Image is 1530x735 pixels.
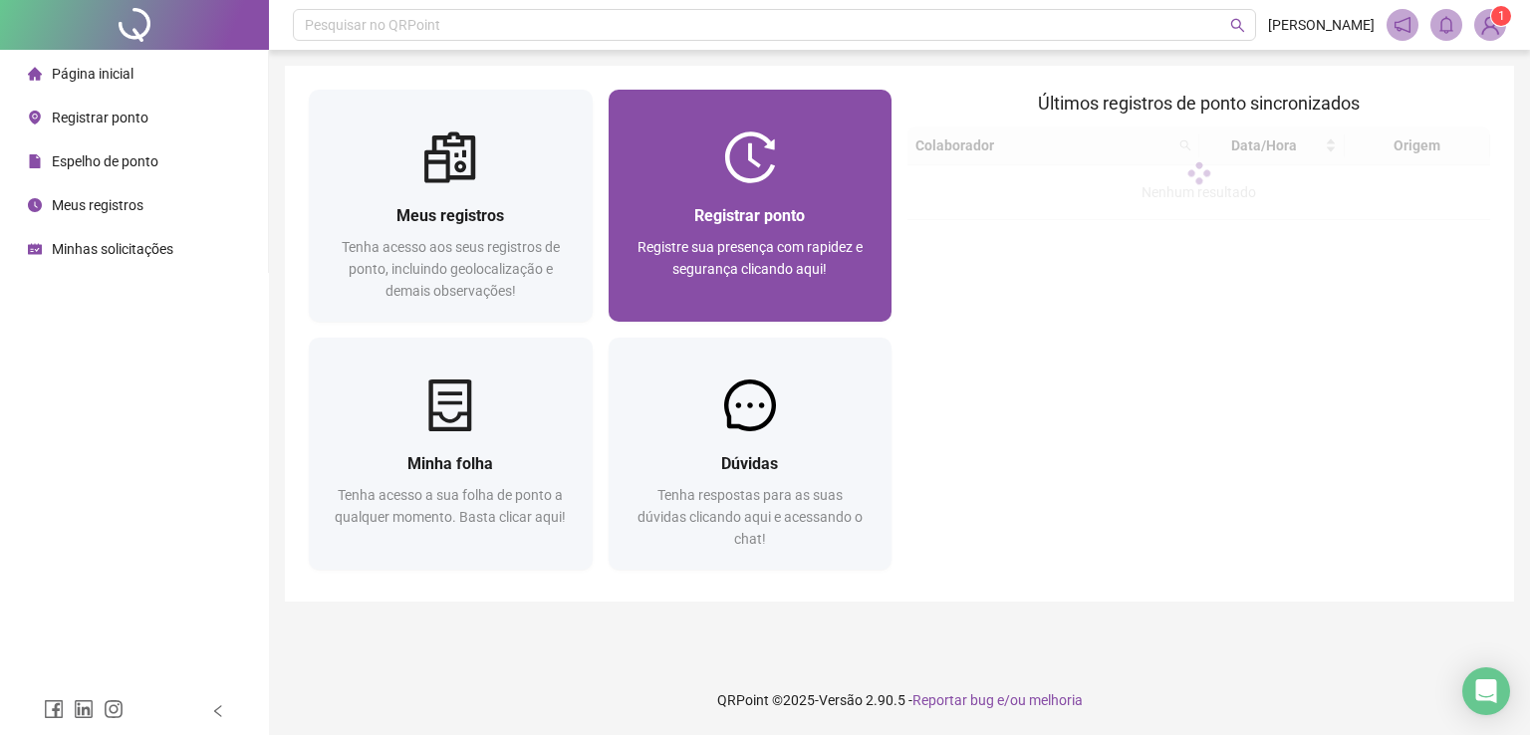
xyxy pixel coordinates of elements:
span: Tenha respostas para as suas dúvidas clicando aqui e acessando o chat! [637,487,863,547]
span: Tenha acesso a sua folha de ponto a qualquer momento. Basta clicar aqui! [335,487,566,525]
span: schedule [28,242,42,256]
span: Meus registros [52,197,143,213]
span: Registrar ponto [694,206,805,225]
a: DúvidasTenha respostas para as suas dúvidas clicando aqui e acessando o chat! [609,338,892,570]
span: Versão [819,692,863,708]
span: clock-circle [28,198,42,212]
span: file [28,154,42,168]
a: Minha folhaTenha acesso a sua folha de ponto a qualquer momento. Basta clicar aqui! [309,338,593,570]
a: Meus registrosTenha acesso aos seus registros de ponto, incluindo geolocalização e demais observa... [309,90,593,322]
span: linkedin [74,699,94,719]
span: home [28,67,42,81]
footer: QRPoint © 2025 - 2.90.5 - [269,665,1530,735]
a: Registrar pontoRegistre sua presença com rapidez e segurança clicando aqui! [609,90,892,322]
span: Dúvidas [721,454,778,473]
span: Tenha acesso aos seus registros de ponto, incluindo geolocalização e demais observações! [342,239,560,299]
span: Registre sua presença com rapidez e segurança clicando aqui! [637,239,863,277]
span: 1 [1498,9,1505,23]
span: search [1230,18,1245,33]
span: environment [28,111,42,124]
span: Meus registros [396,206,504,225]
span: Minhas solicitações [52,241,173,257]
span: Espelho de ponto [52,153,158,169]
span: notification [1394,16,1411,34]
span: Últimos registros de ponto sincronizados [1038,93,1360,114]
img: 89297 [1475,10,1505,40]
span: [PERSON_NAME] [1268,14,1375,36]
span: left [211,704,225,718]
span: Reportar bug e/ou melhoria [912,692,1083,708]
span: facebook [44,699,64,719]
span: Página inicial [52,66,133,82]
sup: Atualize o seu contato no menu Meus Dados [1491,6,1511,26]
span: Registrar ponto [52,110,148,125]
span: bell [1437,16,1455,34]
div: Open Intercom Messenger [1462,667,1510,715]
span: Minha folha [407,454,493,473]
span: instagram [104,699,124,719]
